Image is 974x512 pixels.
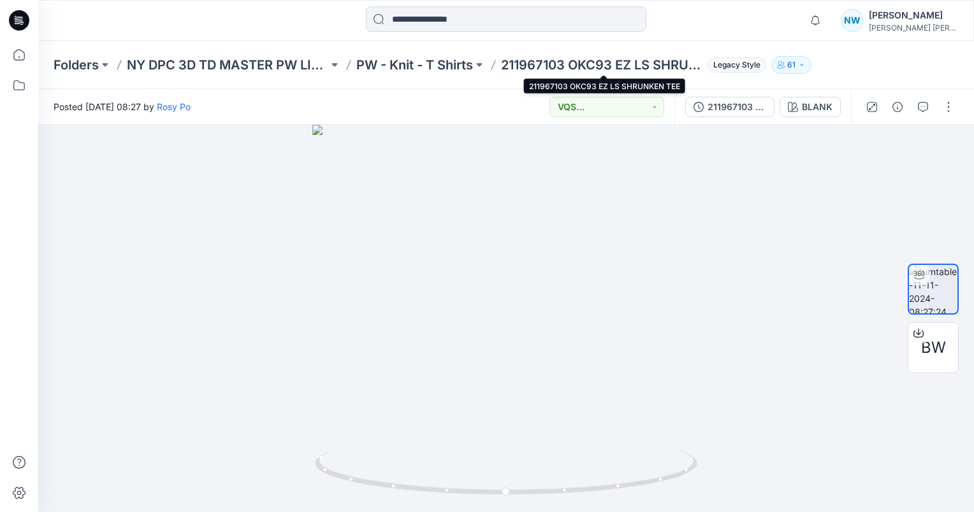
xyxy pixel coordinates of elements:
[841,9,864,32] div: NW
[708,100,766,114] div: 211967103 OKC93 EZ LS SHRUNKEN TEE
[869,23,958,32] div: [PERSON_NAME] [PERSON_NAME]
[157,101,191,112] a: Rosy Po
[780,97,841,117] button: BLANK
[708,57,766,73] span: Legacy Style
[787,58,796,72] p: 61
[702,56,766,74] button: Legacy Style
[54,56,99,74] a: Folders
[127,56,328,74] a: NY DPC 3D TD MASTER PW LIBRARY
[54,100,191,113] span: Posted [DATE] 08:27 by
[921,336,946,359] span: BW
[887,97,908,117] button: Details
[869,8,958,23] div: [PERSON_NAME]
[501,56,702,74] p: 211967103 OKC93 EZ LS SHRUNKEN TEE
[802,100,832,114] div: BLANK
[356,56,473,74] a: PW - Knit - T Shirts
[685,97,774,117] button: 211967103 OKC93 EZ LS SHRUNKEN TEE
[909,265,957,313] img: turntable-11-11-2024-08:27:24
[771,56,811,74] button: 61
